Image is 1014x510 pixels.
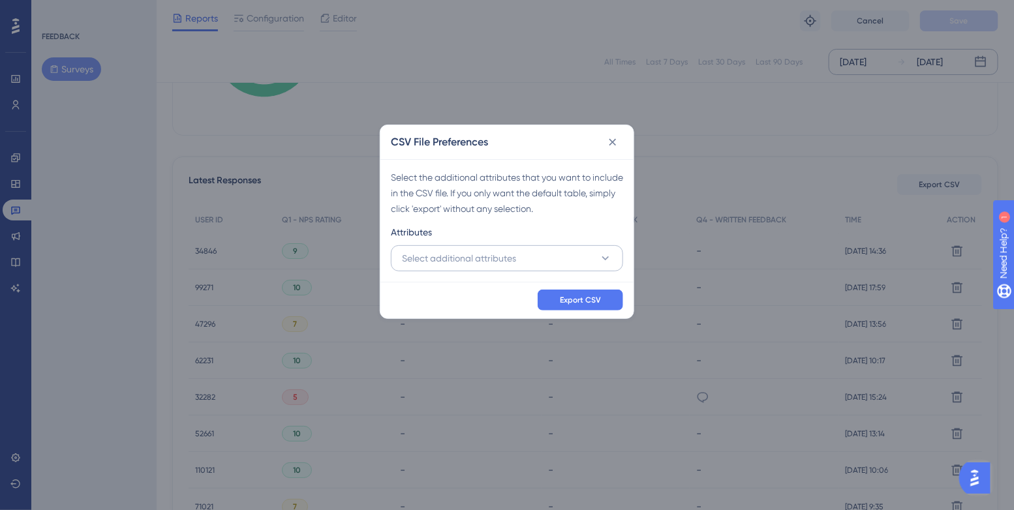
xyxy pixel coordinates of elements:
[560,295,601,305] span: Export CSV
[391,170,623,217] div: Select the additional attributes that you want to include in the CSV file. If you only want the d...
[391,224,432,240] span: Attributes
[959,458,998,498] iframe: UserGuiding AI Assistant Launcher
[31,3,82,19] span: Need Help?
[91,7,95,17] div: 1
[391,134,488,150] h2: CSV File Preferences
[402,250,516,266] span: Select additional attributes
